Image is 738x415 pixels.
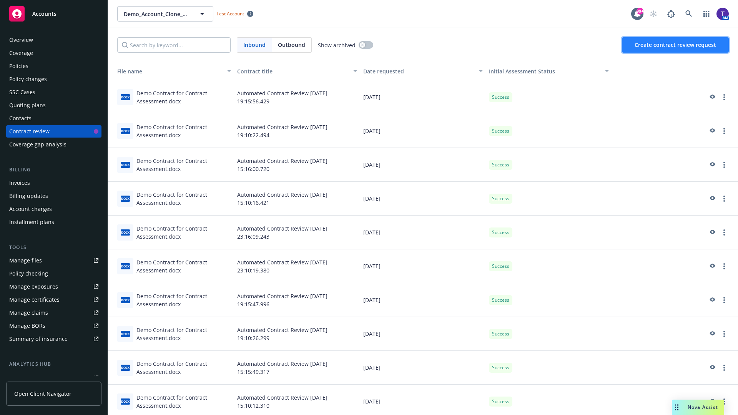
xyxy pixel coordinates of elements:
div: Summary of insurance [9,333,68,345]
a: Manage claims [6,307,101,319]
span: Show archived [318,41,356,49]
div: Automated Contract Review [DATE] 15:10:16.421 [234,182,360,216]
div: Toggle SortBy [111,67,223,75]
a: Policies [6,60,101,72]
a: Coverage gap analysis [6,138,101,151]
div: File name [111,67,223,75]
span: Success [492,330,509,337]
button: Create contract review request [622,37,729,53]
div: Manage exposures [9,281,58,293]
span: docx [121,297,130,303]
div: SSC Cases [9,86,35,98]
div: Manage claims [9,307,48,319]
span: docx [121,263,130,269]
div: Installment plans [9,216,54,228]
div: Automated Contract Review [DATE] 15:16:00.720 [234,148,360,182]
div: Manage certificates [9,294,60,306]
a: Manage exposures [6,281,101,293]
span: Success [492,128,509,134]
div: Contacts [9,112,32,124]
a: more [720,329,729,339]
span: Outbound [278,41,305,49]
div: Contract title [237,67,349,75]
a: Invoices [6,177,101,189]
div: Analytics hub [6,360,101,368]
a: Switch app [699,6,714,22]
a: preview [707,329,716,339]
span: Nova Assist [688,404,718,410]
div: [DATE] [360,317,486,351]
span: docx [121,162,130,168]
button: Contract title [234,62,360,80]
a: Account charges [6,203,101,215]
span: Open Client Navigator [14,390,71,398]
div: [DATE] [360,351,486,385]
div: [DATE] [360,114,486,148]
img: photo [716,8,729,20]
span: Success [492,398,509,405]
div: Demo Contract for Contract Assessment.docx [136,360,231,376]
span: Success [492,364,509,371]
a: Contract review [6,125,101,138]
span: docx [121,398,130,404]
span: Outbound [272,38,311,52]
div: Manage files [9,254,42,267]
div: Drag to move [672,400,681,415]
div: Automated Contract Review [DATE] 19:10:22.494 [234,114,360,148]
div: Account charges [9,203,52,215]
div: 99+ [637,8,643,15]
div: Overview [9,34,33,46]
a: more [720,160,729,169]
a: preview [707,93,716,102]
a: preview [707,262,716,271]
a: Quoting plans [6,99,101,111]
span: docx [121,365,130,370]
div: Demo Contract for Contract Assessment.docx [136,123,231,139]
a: Manage certificates [6,294,101,306]
button: Nova Assist [672,400,724,415]
div: [DATE] [360,216,486,249]
span: Success [492,161,509,168]
div: Demo Contract for Contract Assessment.docx [136,292,231,308]
div: Demo Contract for Contract Assessment.docx [136,258,231,274]
span: Success [492,94,509,101]
a: Contacts [6,112,101,124]
div: Demo Contract for Contract Assessment.docx [136,157,231,173]
a: Billing updates [6,190,101,202]
span: Accounts [32,11,57,17]
input: Search by keyword... [117,37,231,53]
div: Policies [9,60,28,72]
a: Coverage [6,47,101,59]
div: Invoices [9,177,30,189]
a: more [720,363,729,372]
a: Manage files [6,254,101,267]
a: preview [707,295,716,305]
span: Test Account [213,10,256,18]
a: preview [707,194,716,203]
div: Policy changes [9,73,47,85]
div: Quoting plans [9,99,46,111]
div: Coverage [9,47,33,59]
div: Demo Contract for Contract Assessment.docx [136,224,231,241]
a: Policy changes [6,73,101,85]
a: Start snowing [646,6,661,22]
div: Demo Contract for Contract Assessment.docx [136,393,231,410]
a: Report a Bug [663,6,679,22]
div: Automated Contract Review [DATE] 19:15:47.996 [234,283,360,317]
span: Inbound [237,38,272,52]
a: SSC Cases [6,86,101,98]
a: preview [707,126,716,136]
div: [DATE] [360,80,486,114]
a: Manage BORs [6,320,101,332]
a: Search [681,6,696,22]
div: Manage BORs [9,320,45,332]
span: Demo_Account_Clone_QA_CR_Tests_Demo [124,10,190,18]
div: Demo Contract for Contract Assessment.docx [136,89,231,105]
div: Automated Contract Review [DATE] 19:15:56.429 [234,80,360,114]
div: Automated Contract Review [DATE] 19:10:26.299 [234,317,360,351]
div: Demo Contract for Contract Assessment.docx [136,191,231,207]
a: more [720,126,729,136]
a: preview [707,397,716,406]
span: docx [121,196,130,201]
